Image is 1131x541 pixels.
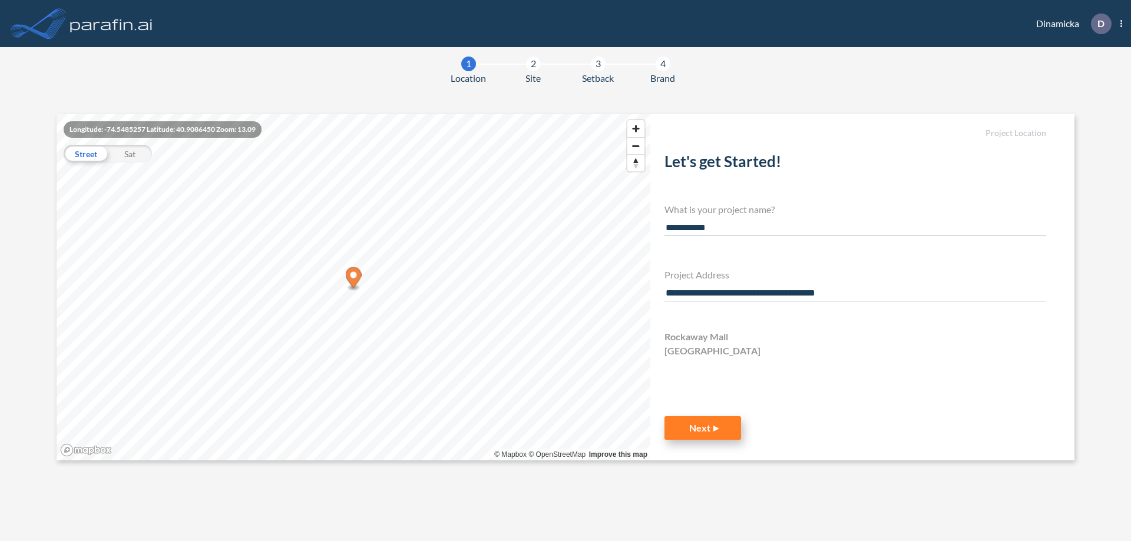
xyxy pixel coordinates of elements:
div: Street [64,145,108,162]
div: 4 [656,57,670,71]
h5: Project Location [664,128,1046,138]
span: Brand [650,71,675,85]
button: Reset bearing to north [627,154,644,171]
span: Setback [582,71,614,85]
div: 1 [461,57,476,71]
span: Rockaway Mall [664,330,728,344]
div: Longitude: -74.5485257 Latitude: 40.9086450 Zoom: 13.09 [64,121,262,138]
button: Zoom out [627,137,644,154]
div: 3 [591,57,606,71]
canvas: Map [57,114,650,460]
span: Location [451,71,486,85]
div: 2 [526,57,541,71]
a: Improve this map [589,450,647,459]
img: logo [68,12,155,35]
div: Dinamicka [1018,14,1122,34]
a: OpenStreetMap [528,450,586,459]
h2: Let's get Started! [664,152,1046,175]
a: Mapbox homepage [60,443,112,457]
a: Mapbox [494,450,527,459]
button: Next [664,416,741,440]
span: Reset bearing to north [627,155,644,171]
h4: Project Address [664,269,1046,280]
span: Zoom out [627,138,644,154]
span: [GEOGRAPHIC_DATA] [664,344,760,358]
div: Sat [108,145,152,162]
p: D [1097,18,1104,29]
h4: What is your project name? [664,204,1046,215]
button: Zoom in [627,120,644,137]
div: Map marker [346,267,362,291]
span: Site [525,71,541,85]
